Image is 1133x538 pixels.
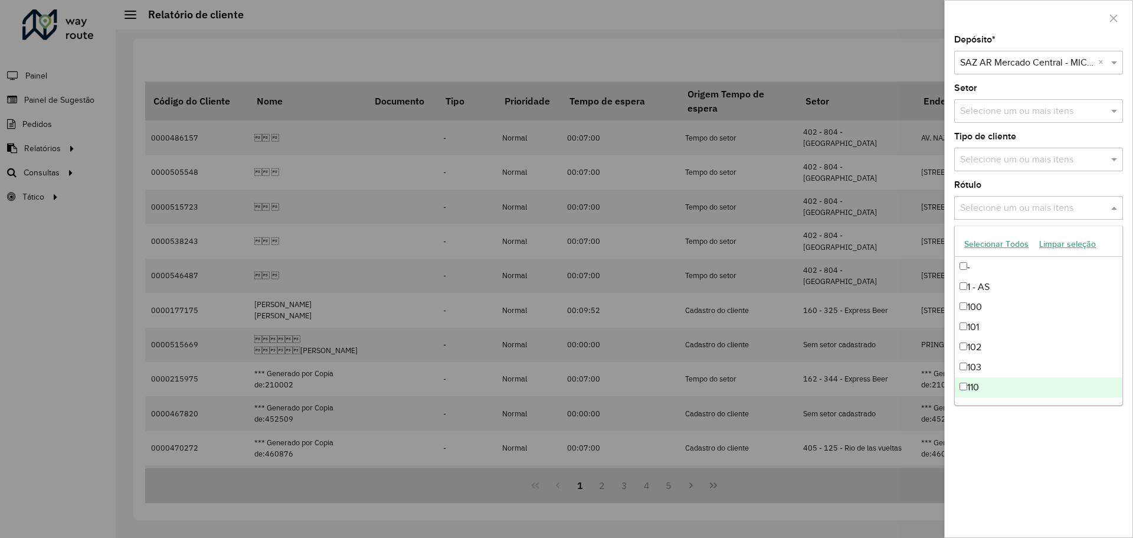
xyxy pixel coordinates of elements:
[1098,56,1108,70] span: Clear all
[954,81,977,95] label: Setor
[955,337,1122,357] div: 102
[955,397,1122,418] div: 111
[955,377,1122,397] div: 110
[954,129,1016,144] label: Tipo de cliente
[955,277,1122,297] div: 1 - AS
[955,317,1122,337] div: 101
[954,32,996,47] label: Depósito
[955,297,1122,317] div: 100
[955,257,1122,277] div: -
[955,357,1122,377] div: 103
[1034,235,1101,253] button: Limpar seleção
[959,235,1034,253] button: Selecionar Todos
[954,226,1123,406] ng-dropdown-panel: Options list
[954,178,981,192] label: Rótulo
